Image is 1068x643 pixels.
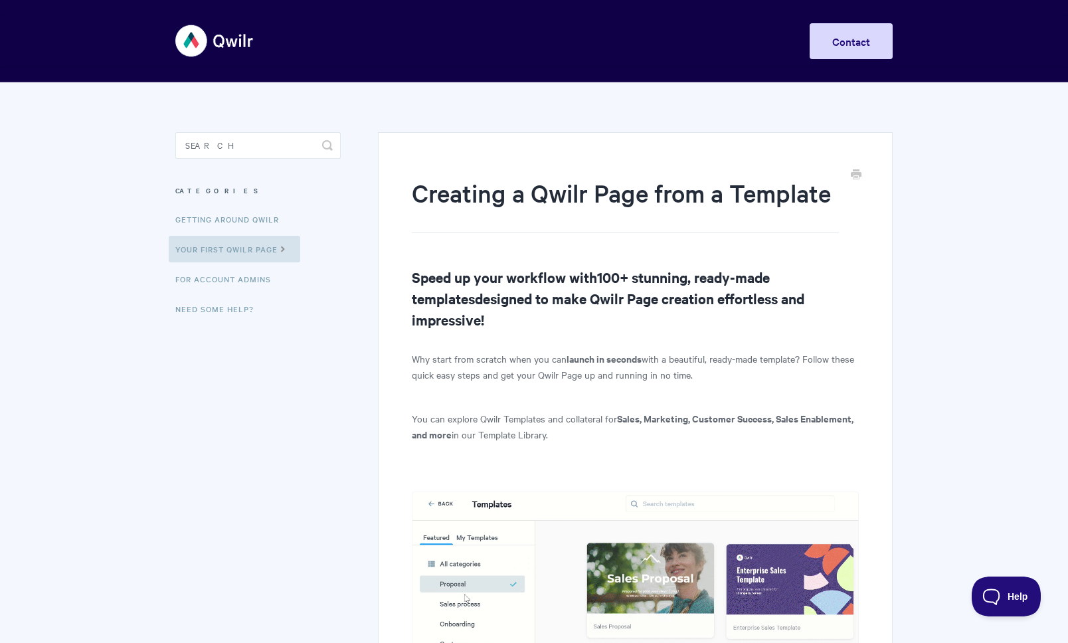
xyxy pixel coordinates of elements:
input: Search [175,132,341,159]
p: You can explore Qwilr Templates and collateral for in our Template Library. [412,411,859,442]
h1: Creating a Qwilr Page from a Template [412,176,839,233]
h3: Categories [175,179,341,203]
iframe: Toggle Customer Support [972,577,1041,616]
a: Getting Around Qwilr [175,206,289,232]
p: Why start from scratch when you can with a beautiful, ready-made template? Follow these quick eas... [412,351,859,383]
a: Your First Qwilr Page [169,236,300,262]
a: For Account Admins [175,266,281,292]
a: Contact [810,23,893,59]
a: Need Some Help? [175,296,264,322]
strong: launch in seconds [567,351,642,365]
b: Sales, Marketing, Customer Success, Sales Enablement, and more [412,411,853,441]
img: Qwilr Help Center [175,16,254,66]
h2: Speed up your workflow with designed to make Qwilr Page creation effortless and impressive! [412,266,859,330]
a: Print this Article [851,168,861,183]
